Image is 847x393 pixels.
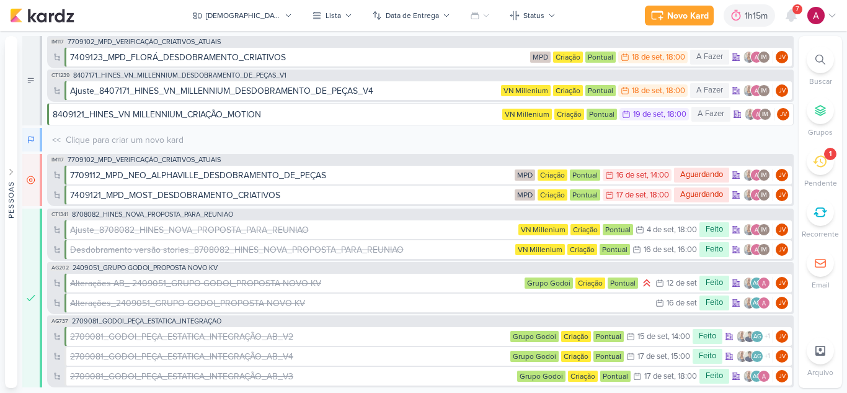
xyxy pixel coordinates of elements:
[743,224,755,236] img: Iara Santos
[776,189,788,201] div: Joney Viana
[70,169,326,182] div: 7709112_MPD_NEO_ALPHAVILLE_DESDOBRAMENTO_DE_PEÇAS
[750,370,763,382] div: Aline Gimenez Graciano
[553,85,583,96] div: Criação
[812,279,830,291] p: Email
[70,189,512,202] div: 7409121_MPD_MOST_DESDOBRAMENTO_CRIATIVOS
[743,370,773,382] div: Colaboradores: Iara Santos, Aline Gimenez Graciano, Alessandra Gomes
[743,224,773,236] div: Colaboradores: Iara Santos, Alessandra Gomes, Isabella Machado Guimarães
[603,224,633,235] div: Pontual
[751,330,763,343] div: Aline Gimenez Graciano
[647,226,674,234] div: 4 de set
[10,8,74,23] img: kardz.app
[779,55,786,61] p: JV
[761,247,767,253] p: IM
[50,156,65,163] span: IM117
[776,330,788,343] div: Responsável: Joney Viana
[743,350,756,363] img: Levy Pessoa
[779,334,786,340] p: JV
[593,331,624,342] div: Pontual
[759,108,771,120] div: Isabella Machado Guimarães
[667,279,697,287] div: 12 de set
[600,371,631,382] div: Pontual
[776,84,788,97] div: Joney Viana
[585,85,616,96] div: Pontual
[776,189,788,201] div: Responsável: Joney Viana
[779,173,786,179] p: JV
[750,277,763,289] div: Aline Gimenez Graciano
[779,247,786,253] p: JV
[73,264,218,271] span: 2409051_GRUPO GODOI_PROPOSTA NOVO KV
[776,370,788,382] div: Responsável: Joney Viana
[776,169,788,181] div: Responsável: Joney Viana
[50,38,65,45] span: IM117
[68,38,221,45] span: 7709102_MPD_VERIFICAÇÃO_CRIATIVOS_ATUAIS
[809,76,832,87] p: Buscar
[758,297,770,309] img: Alessandra Gomes
[538,189,567,201] div: Criação
[779,227,786,233] p: JV
[776,84,788,97] div: Responsável: Joney Viana
[779,281,786,287] p: JV
[50,318,69,325] span: AG737
[585,52,616,63] div: Pontual
[641,277,653,289] div: Prioridade Alta
[570,224,600,235] div: Criação
[780,112,787,118] p: JV
[776,51,788,63] div: Joney Viana
[758,370,770,382] img: Alessandra Gomes
[70,84,373,97] div: Ajuste_8407171_HINES_VN_MILLENNIUM_DESDOBRAMENTO_DE_PEÇAS_V4
[663,111,686,119] div: , 18:00
[647,171,669,179] div: , 14:00
[750,189,763,201] img: Alessandra Gomes
[70,51,286,64] div: 7409123_MPD_FLORÁ_DESDOBRAMENTO_CRIATIVOS
[662,87,685,95] div: , 18:00
[600,244,630,255] div: Pontual
[776,224,788,236] div: Joney Viana
[758,84,770,97] div: Isabella Machado Guimarães
[761,227,767,233] p: IM
[761,88,767,94] p: IM
[743,277,773,289] div: Colaboradores: Iara Santos, Aline Gimenez Graciano, Alessandra Gomes
[776,350,788,363] div: Joney Viana
[70,330,293,343] div: 2709081_GODOI_PEÇA_ESTATICA_INTEGRAÇÃO_AB_V2
[568,371,598,382] div: Criação
[616,191,646,199] div: 17 de set
[776,51,788,63] div: Responsável: Joney Viana
[6,181,17,218] div: Pessoas
[22,128,42,151] div: Em Andamento
[776,243,788,256] div: Responsável: Joney Viana
[752,108,764,120] img: Alessandra Gomes
[693,329,722,344] div: Feito
[632,53,662,61] div: 18 de set
[70,243,404,256] div: Desdobramento versão stories_8708082_HINES_NOVA_PROPOSTA_PARA_REUNIAO
[668,333,690,341] div: , 14:00
[779,300,786,307] p: JV
[644,246,674,254] div: 16 de set
[743,370,755,382] img: Iara Santos
[758,243,770,256] div: Isabella Machado Guimarães
[776,370,788,382] div: Joney Viana
[743,189,755,201] img: Iara Santos
[70,189,280,202] div: 7409121_MPD_MOST_DESDOBRAMENTO_CRIATIVOS
[743,84,773,97] div: Colaboradores: Iara Santos, Alessandra Gomes, Isabella Machado Guimarães
[796,4,799,14] span: 7
[750,224,763,236] img: Alessandra Gomes
[753,374,761,380] p: AG
[743,297,755,309] img: Iara Santos
[808,127,833,138] p: Grupos
[645,6,714,25] button: Novo Kard
[70,51,528,64] div: 7409123_MPD_FLORÁ_DESDOBRAMENTO_CRIATIVOS
[743,330,756,343] img: Levy Pessoa
[70,330,508,343] div: 2709081_GODOI_PEÇA_ESTATICA_INTEGRAÇÃO_AB_V2
[743,169,773,181] div: Colaboradores: Iara Santos, Alessandra Gomes, Isabella Machado Guimarães
[587,109,617,120] div: Pontual
[5,36,17,388] button: Pessoas
[70,297,305,310] div: Alterações_2409051_GRUPO GODOI_PROPOSTA NOVO KV
[667,353,690,361] div: , 15:00
[674,187,729,202] div: Aguardando
[763,351,770,361] span: +1
[758,224,770,236] div: Isabella Machado Guimarães
[776,277,788,289] div: Responsável: Joney Viana
[736,330,748,343] img: Iara Santos
[575,278,605,289] div: Criação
